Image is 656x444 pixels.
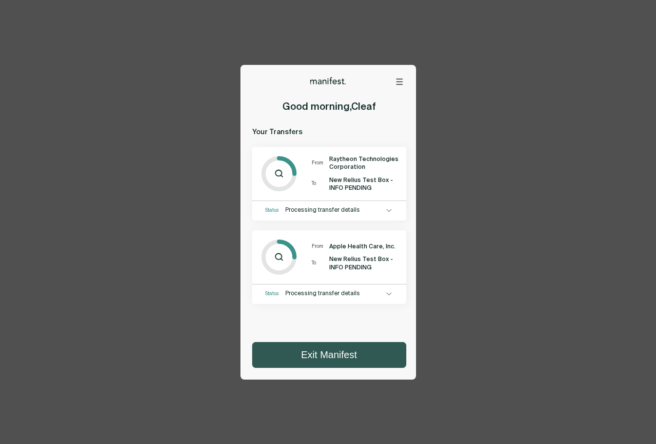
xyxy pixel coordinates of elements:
[285,290,384,298] span: Processing transfer details
[312,160,329,167] span: From
[285,206,384,214] span: Processing transfer details
[265,291,285,298] span: Status
[312,181,329,187] span: To
[329,242,396,250] span: Apple Health Care, Inc.
[312,260,329,267] span: To
[265,207,285,214] span: Status
[253,343,406,367] button: Exit Manifest
[252,126,406,137] p: Your Transfers
[329,255,400,271] span: New Relius Test Box - INFO PENDING
[312,243,329,250] span: From
[252,100,406,113] h2: Good morning , Cleaf
[329,155,400,171] span: Raytheon Technologies Corporation
[329,176,400,192] span: New Relius Test Box - INFO PENDING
